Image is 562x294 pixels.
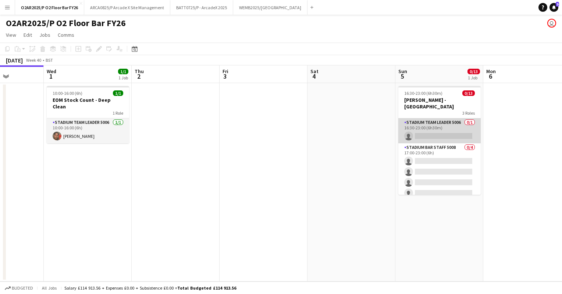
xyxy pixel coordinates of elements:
[309,72,319,80] span: 4
[398,143,481,200] app-card-role: Stadium Bar Staff 50080/417:00-23:00 (6h)
[486,68,496,75] span: Mon
[47,118,129,143] app-card-role: Stadium Team Leader 50061/110:00-16:00 (6h)[PERSON_NAME]
[177,285,236,291] span: Total Budgeted £114 913.56
[84,0,170,15] button: ARCA0825/P Arcade X Site Management
[118,69,128,74] span: 1/1
[47,97,129,110] h3: EOM Stock Count - Deep Clean
[485,72,496,80] span: 6
[118,75,128,80] div: 1 Job
[398,97,481,110] h3: [PERSON_NAME] - [GEOGRAPHIC_DATA]
[64,285,236,291] div: Salary £114 913.56 + Expenses £0.00 + Subsistence £0.00 =
[3,30,19,40] a: View
[24,57,43,63] span: Week 40
[310,68,319,75] span: Sat
[223,68,228,75] span: Fri
[58,32,74,38] span: Comms
[462,90,475,96] span: 0/13
[467,69,480,74] span: 0/13
[398,86,481,195] app-job-card: 16:30-23:00 (6h30m)0/13[PERSON_NAME] - [GEOGRAPHIC_DATA]3 RolesStadium Team Leader 50060/116:30-2...
[47,68,56,75] span: Wed
[53,90,82,96] span: 10:00-16:00 (6h)
[47,86,129,143] app-job-card: 10:00-16:00 (6h)1/1EOM Stock Count - Deep Clean1 RoleStadium Team Leader 50061/110:00-16:00 (6h)[...
[21,30,35,40] a: Edit
[397,72,407,80] span: 5
[556,2,559,7] span: 9
[6,18,126,29] h1: O2AR2025/P O2 Floor Bar FY26
[39,32,50,38] span: Jobs
[46,72,56,80] span: 1
[12,286,33,291] span: Budgeted
[135,68,144,75] span: Thu
[398,68,407,75] span: Sun
[36,30,53,40] a: Jobs
[233,0,307,15] button: WEMB2025/[GEOGRAPHIC_DATA]
[468,75,480,80] div: 1 Job
[398,118,481,143] app-card-role: Stadium Team Leader 50060/116:30-23:00 (6h30m)
[55,30,77,40] a: Comms
[6,57,23,64] div: [DATE]
[547,19,556,28] app-user-avatar: Callum Rhodes
[4,284,34,292] button: Budgeted
[549,3,558,12] a: 9
[404,90,442,96] span: 16:30-23:00 (6h30m)
[40,285,58,291] span: All jobs
[24,32,32,38] span: Edit
[221,72,228,80] span: 3
[113,90,123,96] span: 1/1
[462,110,475,116] span: 3 Roles
[134,72,144,80] span: 2
[15,0,84,15] button: O2AR2025/P O2 Floor Bar FY26
[113,110,123,116] span: 1 Role
[46,57,53,63] div: BST
[6,32,16,38] span: View
[170,0,233,15] button: BATT0725/P - ArcadeX 2025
